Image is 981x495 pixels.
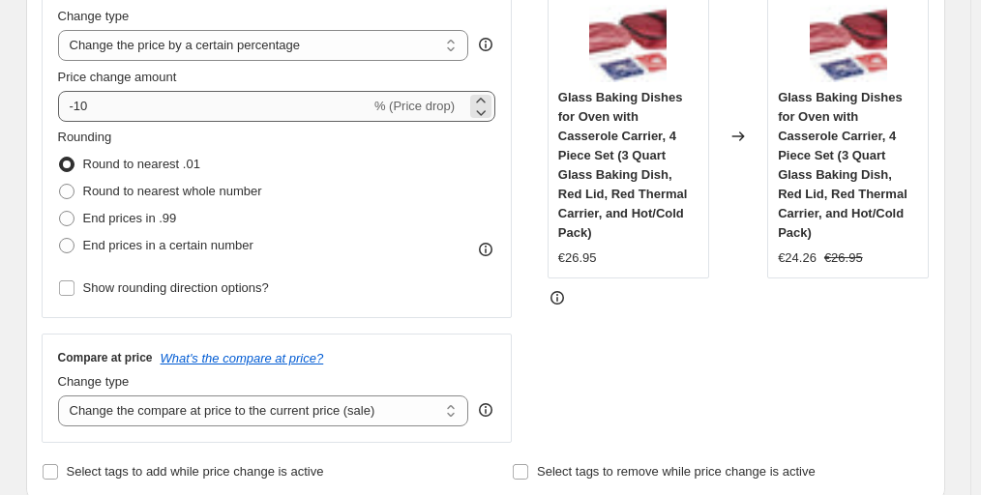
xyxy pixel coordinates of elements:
[537,464,816,479] span: Select tags to remove while price change is active
[778,90,907,240] span: Glass Baking Dishes for Oven with Casserole Carrier, 4 Piece Set (3 Quart Glass Baking Dish, Red ...
[374,99,455,113] span: % (Price drop)
[58,130,112,144] span: Rounding
[83,238,253,252] span: End prices in a certain number
[83,211,177,225] span: End prices in .99
[824,248,863,268] strike: €26.95
[558,248,597,268] div: €26.95
[778,248,817,268] div: €24.26
[58,350,153,365] h3: Compare at price
[58,374,130,389] span: Change type
[83,157,200,171] span: Round to nearest .01
[810,5,887,82] img: 61N9iuzaRaL._AC_SL1500_80x.jpg
[476,35,495,54] div: help
[83,184,262,198] span: Round to nearest whole number
[161,351,324,365] button: What's the compare at price?
[476,400,495,420] div: help
[589,5,667,82] img: 61N9iuzaRaL._AC_SL1500_80x.jpg
[58,70,177,84] span: Price change amount
[58,9,130,23] span: Change type
[67,464,324,479] span: Select tags to add while price change is active
[58,91,371,122] input: -15
[83,280,269,295] span: Show rounding direction options?
[558,90,688,240] span: Glass Baking Dishes for Oven with Casserole Carrier, 4 Piece Set (3 Quart Glass Baking Dish, Red ...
